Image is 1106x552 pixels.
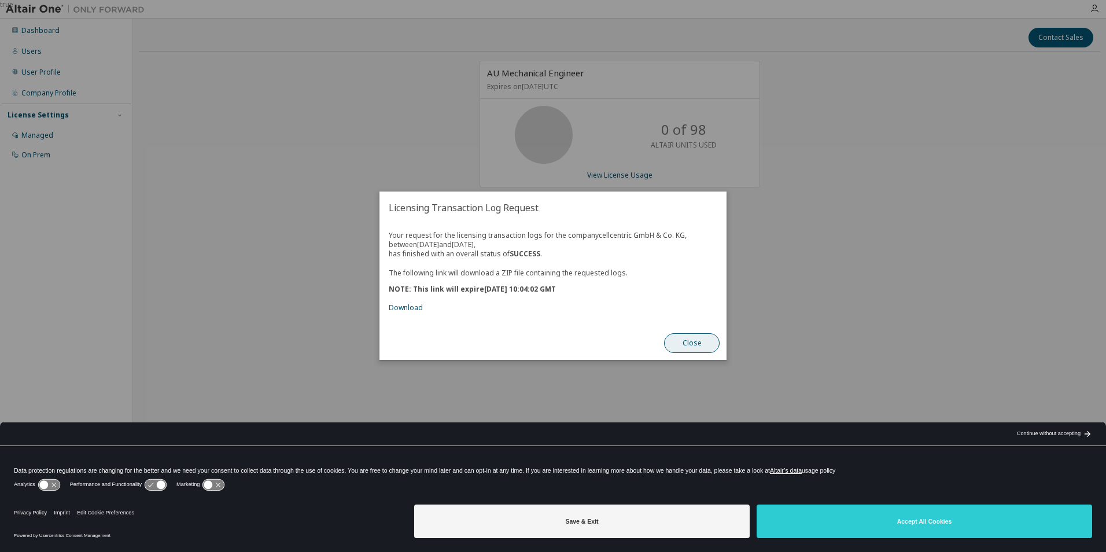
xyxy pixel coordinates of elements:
[389,231,717,312] div: Your request for the licensing transaction logs for the company cellcentric GmbH & Co. KG , betwe...
[664,334,720,354] button: Close
[389,303,423,313] a: Download
[510,249,540,259] b: SUCCESS
[389,285,556,295] b: NOTE: This link will expire [DATE] 10:04:02 GMT
[389,268,717,278] p: The following link will download a ZIP file containing the requested logs.
[379,192,727,224] h2: Licensing Transaction Log Request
